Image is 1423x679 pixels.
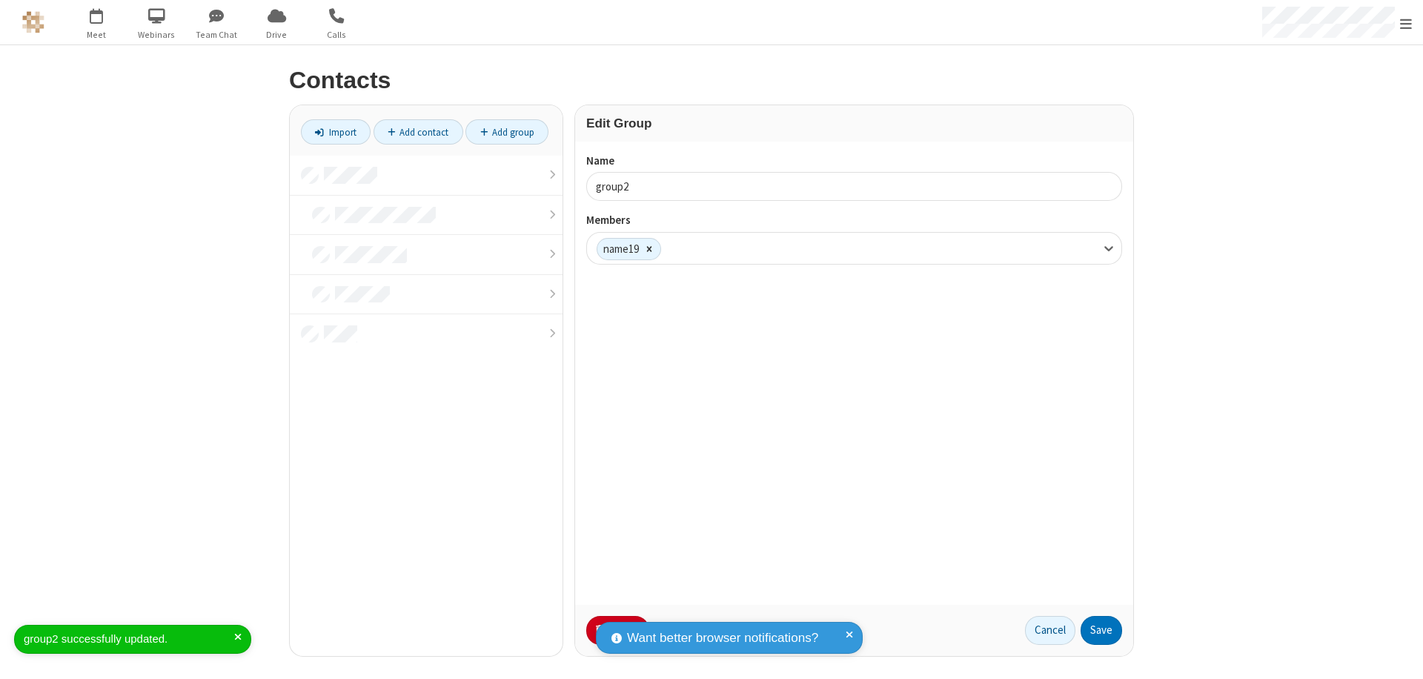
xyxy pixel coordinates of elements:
h2: Contacts [289,67,1134,93]
button: Delete [586,616,649,646]
span: Calls [309,28,365,42]
span: Meet [69,28,125,42]
h3: Edit Group [586,116,1122,130]
span: Team Chat [189,28,245,42]
div: name19 [597,239,639,260]
span: Want better browser notifications? [627,629,818,648]
img: QA Selenium DO NOT DELETE OR CHANGE [22,11,44,33]
iframe: Chat [1386,640,1412,669]
label: Name [586,153,1122,170]
a: Cancel [1025,616,1075,646]
a: Add contact [374,119,463,145]
a: Import [301,119,371,145]
input: Name [586,172,1122,201]
button: Save [1081,616,1122,646]
div: group2 successfully updated. [24,631,234,648]
span: Drive [249,28,305,42]
label: Members [586,212,1122,229]
span: Webinars [129,28,185,42]
a: Add group [465,119,548,145]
